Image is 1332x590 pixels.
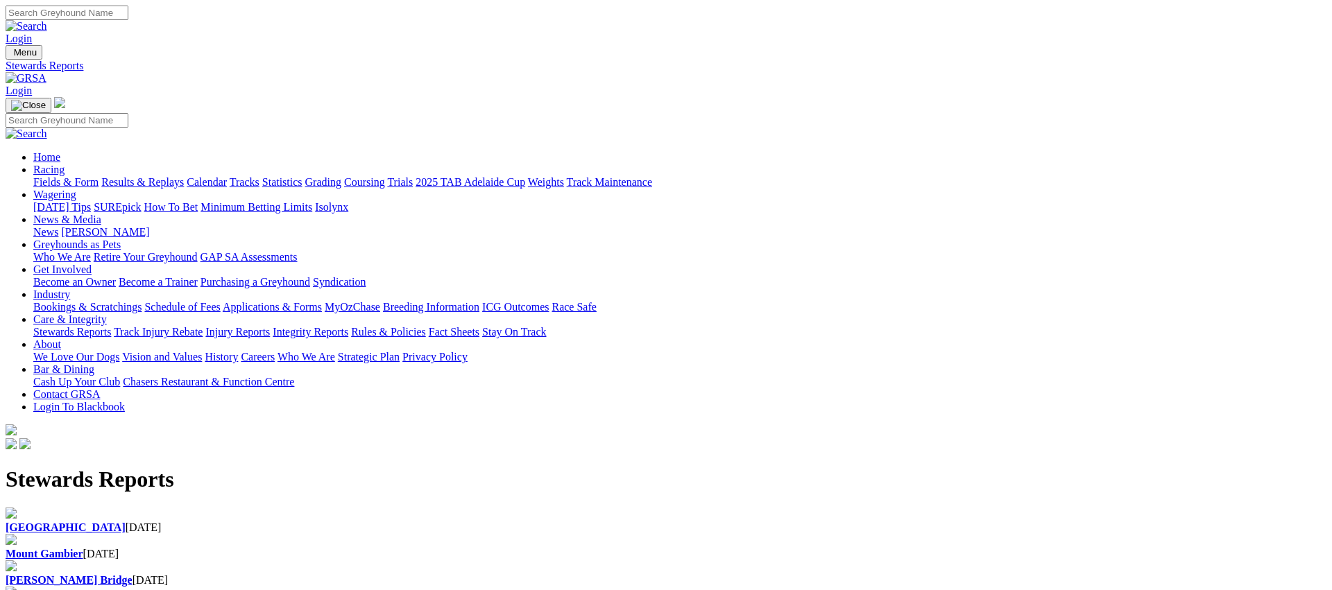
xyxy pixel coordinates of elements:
[6,85,32,96] a: Login
[33,251,1326,263] div: Greyhounds as Pets
[33,401,125,413] a: Login To Blackbook
[305,176,341,188] a: Grading
[6,72,46,85] img: GRSA
[344,176,385,188] a: Coursing
[6,574,1326,587] div: [DATE]
[61,226,149,238] a: [PERSON_NAME]
[144,201,198,213] a: How To Bet
[223,301,322,313] a: Applications & Forms
[6,521,126,533] a: [GEOGRAPHIC_DATA]
[325,301,380,313] a: MyOzChase
[230,176,259,188] a: Tracks
[33,263,92,275] a: Get Involved
[482,301,549,313] a: ICG Outcomes
[205,326,270,338] a: Injury Reports
[33,164,65,175] a: Racing
[119,276,198,288] a: Become a Trainer
[33,276,116,288] a: Become an Owner
[6,424,17,435] img: logo-grsa-white.png
[6,60,1326,72] a: Stewards Reports
[33,189,76,200] a: Wagering
[94,251,198,263] a: Retire Your Greyhound
[11,100,46,111] img: Close
[416,176,525,188] a: 2025 TAB Adelaide Cup
[101,176,184,188] a: Results & Replays
[6,534,17,545] img: file-red.svg
[351,326,426,338] a: Rules & Policies
[19,438,31,449] img: twitter.svg
[273,326,348,338] a: Integrity Reports
[262,176,302,188] a: Statistics
[33,151,60,163] a: Home
[33,276,1326,288] div: Get Involved
[315,201,348,213] a: Isolynx
[33,201,91,213] a: [DATE] Tips
[54,97,65,108] img: logo-grsa-white.png
[313,276,366,288] a: Syndication
[200,276,310,288] a: Purchasing a Greyhound
[6,574,133,586] a: [PERSON_NAME] Bridge
[33,388,100,400] a: Contact GRSA
[6,98,51,113] button: Toggle navigation
[123,376,294,388] a: Chasers Restaurant & Function Centre
[6,20,47,33] img: Search
[6,45,42,60] button: Toggle navigation
[205,351,238,363] a: History
[33,176,1326,189] div: Racing
[6,507,17,519] img: file-red.svg
[144,301,220,313] a: Schedule of Fees
[6,128,47,140] img: Search
[33,251,91,263] a: Who We Are
[277,351,335,363] a: Who We Are
[33,201,1326,214] div: Wagering
[14,47,37,58] span: Menu
[6,467,1326,492] h1: Stewards Reports
[6,113,128,128] input: Search
[33,351,119,363] a: We Love Our Dogs
[33,326,111,338] a: Stewards Reports
[383,301,479,313] a: Breeding Information
[33,351,1326,363] div: About
[33,326,1326,338] div: Care & Integrity
[33,313,107,325] a: Care & Integrity
[33,226,58,238] a: News
[33,376,1326,388] div: Bar & Dining
[200,251,298,263] a: GAP SA Assessments
[528,176,564,188] a: Weights
[241,351,275,363] a: Careers
[6,438,17,449] img: facebook.svg
[33,301,142,313] a: Bookings & Scratchings
[33,238,121,250] a: Greyhounds as Pets
[33,214,101,225] a: News & Media
[6,560,17,571] img: file-red.svg
[552,301,596,313] a: Race Safe
[122,351,202,363] a: Vision and Values
[402,351,468,363] a: Privacy Policy
[33,301,1326,313] div: Industry
[94,201,141,213] a: SUREpick
[33,288,70,300] a: Industry
[33,376,120,388] a: Cash Up Your Club
[187,176,227,188] a: Calendar
[6,33,32,44] a: Login
[114,326,203,338] a: Track Injury Rebate
[6,548,83,559] a: Mount Gambier
[6,6,128,20] input: Search
[429,326,479,338] a: Fact Sheets
[33,338,61,350] a: About
[6,521,1326,534] div: [DATE]
[387,176,413,188] a: Trials
[567,176,652,188] a: Track Maintenance
[6,548,1326,560] div: [DATE]
[33,176,99,188] a: Fields & Form
[482,326,546,338] a: Stay On Track
[338,351,400,363] a: Strategic Plan
[33,363,94,375] a: Bar & Dining
[33,226,1326,238] div: News & Media
[200,201,312,213] a: Minimum Betting Limits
